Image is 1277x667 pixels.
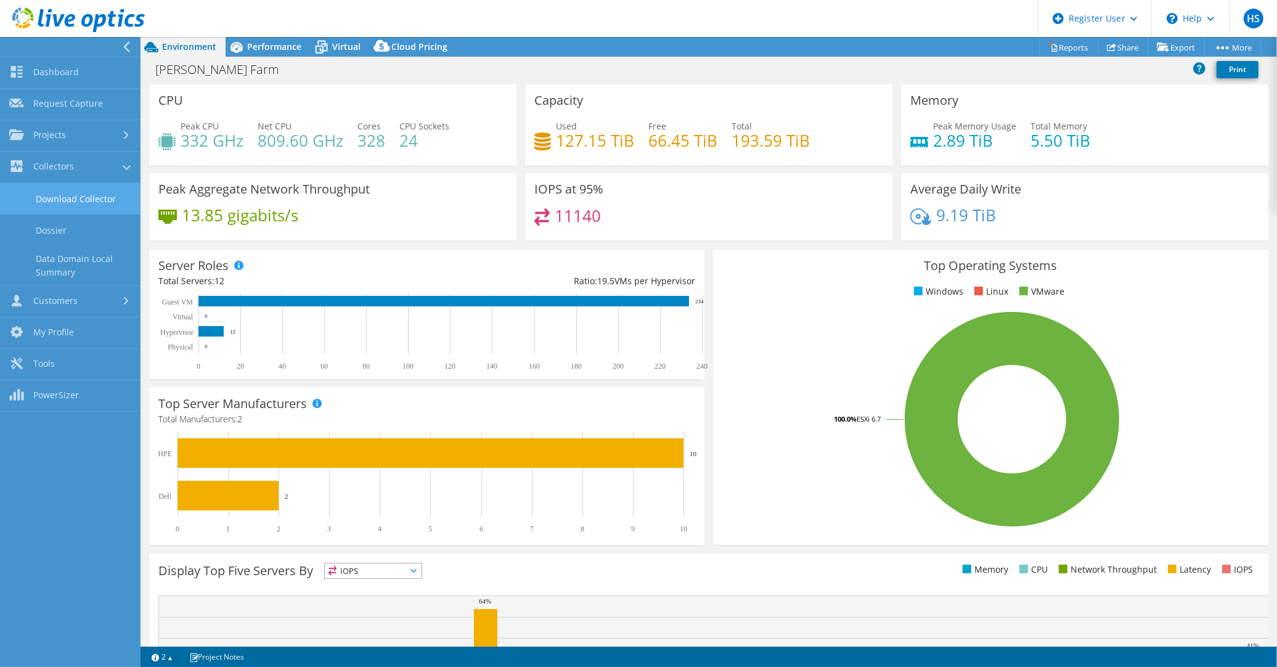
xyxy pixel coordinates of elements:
span: Total [732,120,752,132]
div: Total Servers: [158,274,426,288]
h4: 2.89 TiB [933,134,1016,147]
text: 1 [226,525,230,533]
text: 2 [277,525,280,533]
text: 80 [362,362,370,370]
a: More [1204,38,1262,57]
span: IOPS [325,563,422,578]
text: 9 [631,525,635,533]
span: Environment [162,41,216,52]
text: 120 [444,362,455,370]
text: Guest VM [162,298,193,306]
h4: 11140 [555,209,601,223]
h4: 13.85 gigabits/s [182,208,298,222]
text: Hypervisor [160,328,194,337]
tspan: 100.0% [834,414,857,424]
text: 0 [205,313,208,319]
span: Peak Memory Usage [933,120,1016,132]
span: 2 [237,413,242,425]
h4: 127.15 TiB [556,134,634,147]
text: 160 [529,362,540,370]
h3: Top Server Manufacturers [158,397,307,411]
text: 4 [378,525,381,533]
text: 140 [486,362,497,370]
text: 6 [479,525,483,533]
li: Linux [971,285,1008,298]
span: Total Memory [1030,120,1087,132]
text: 8 [581,525,584,533]
span: 19.5 [597,275,614,287]
text: 64% [479,597,491,605]
tspan: ESXi 6.7 [857,414,881,424]
a: Share [1098,38,1148,57]
text: 0 [197,362,200,370]
h4: 66.45 TiB [648,134,717,147]
span: HS [1244,9,1263,28]
h3: Server Roles [158,259,229,272]
h3: Capacity [534,94,583,107]
h3: Top Operating Systems [722,259,1259,272]
text: 10 [690,450,697,457]
span: Net CPU [258,120,292,132]
text: 5 [428,525,432,533]
h4: Total Manufacturers: [158,412,695,426]
a: Export [1148,38,1205,57]
text: 240 [696,362,708,370]
h3: Memory [910,94,958,107]
h4: 9.19 TiB [936,208,996,222]
span: Free [648,120,666,132]
span: Peak CPU [181,120,219,132]
text: Physical [168,343,193,351]
text: HPE [158,449,172,458]
text: Virtual [173,313,194,321]
h4: 809.60 GHz [258,134,343,147]
li: Network Throughput [1056,563,1157,576]
text: 40 [279,362,286,370]
h4: 5.50 TiB [1030,134,1090,147]
li: VMware [1016,285,1064,298]
h3: CPU [158,94,183,107]
text: 7 [530,525,534,533]
a: 2 [143,649,181,665]
text: 234 [695,298,704,305]
h4: 193.59 TiB [732,134,810,147]
li: CPU [1016,563,1048,576]
h4: 24 [399,134,449,147]
h3: Average Daily Write [910,182,1021,196]
li: Memory [960,563,1008,576]
a: Project Notes [181,649,253,665]
text: 200 [613,362,624,370]
span: Used [556,120,577,132]
text: 41% [1247,642,1259,649]
text: 10 [680,525,687,533]
text: 3 [327,525,331,533]
li: IOPS [1219,563,1253,576]
text: 12 [230,329,235,335]
span: CPU Sockets [399,120,449,132]
span: 12 [214,275,224,287]
svg: \n [1167,13,1178,24]
h4: 332 GHz [181,134,243,147]
span: Cores [357,120,381,132]
a: Reports [1039,38,1098,57]
text: 100 [402,362,414,370]
text: 60 [320,362,328,370]
text: 2 [285,493,288,500]
text: 20 [237,362,244,370]
a: Print [1217,61,1259,78]
text: 0 [205,343,208,350]
h1: [PERSON_NAME] Farm [150,63,298,76]
h3: Peak Aggregate Network Throughput [158,182,370,196]
h3: IOPS at 95% [534,182,603,196]
h4: 328 [357,134,385,147]
span: Performance [247,41,301,52]
text: 180 [571,362,582,370]
text: 220 [655,362,666,370]
span: Virtual [332,41,361,52]
span: Cloud Pricing [391,41,447,52]
li: Latency [1165,563,1211,576]
div: Ratio: VMs per Hypervisor [426,274,695,288]
li: Windows [911,285,963,298]
text: 0 [176,525,179,533]
text: Dell [158,492,171,501]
